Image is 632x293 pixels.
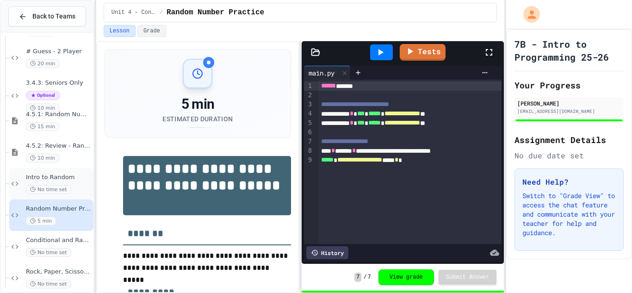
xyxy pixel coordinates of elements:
[304,100,313,109] div: 3
[26,59,59,68] span: 20 min
[26,79,92,87] span: 3.4.3: Seniors Only
[26,280,71,288] span: No time set
[26,268,92,276] span: Rock, Paper, Scissors - Conditionals
[514,133,624,146] h2: Assignment Details
[522,176,616,187] h3: Need Help?
[304,91,313,100] div: 2
[26,205,92,213] span: Random Number Practice
[26,174,92,181] span: Intro to Random
[160,9,163,16] span: /
[162,114,233,124] div: Estimated Duration
[26,248,71,257] span: No time set
[368,274,371,281] span: 7
[304,118,313,128] div: 5
[26,154,59,162] span: 10 min
[26,104,59,112] span: 10 min
[514,4,542,25] div: My Account
[304,137,313,146] div: 7
[522,191,616,237] p: Switch to "Grade View" to access the chat feature and communicate with your teacher for help and ...
[446,274,489,281] span: Submit Answer
[26,91,60,100] span: Optional
[304,66,351,80] div: main.py
[439,270,497,285] button: Submit Answer
[517,108,621,115] div: [EMAIL_ADDRESS][DOMAIN_NAME]
[378,269,434,285] button: View grade
[112,9,156,16] span: Unit 4 - Conditionals and while Loops
[26,237,92,244] span: Conditional and Random Practice
[304,156,313,165] div: 9
[354,273,361,282] span: 7
[304,109,313,118] div: 4
[32,12,75,21] span: Back to Teams
[26,142,92,150] span: 4.5.2: Review - Random Numbers
[137,25,166,37] button: Grade
[26,111,92,118] span: 4.5.1: Random Numbers
[26,185,71,194] span: No time set
[8,6,86,26] button: Back to Teams
[514,37,624,63] h1: 7B - Intro to Programming 25-26
[26,122,59,131] span: 15 min
[304,81,313,91] div: 1
[304,146,313,156] div: 8
[514,150,624,161] div: No due date set
[306,246,348,259] div: History
[363,274,366,281] span: /
[167,7,264,18] span: Random Number Practice
[400,44,446,61] a: Tests
[304,128,313,137] div: 6
[104,25,136,37] button: Lesson
[26,217,56,225] span: 5 min
[26,48,92,56] span: # Guess - 2 Player
[517,99,621,107] div: [PERSON_NAME]
[162,96,233,112] div: 5 min
[514,79,624,92] h2: Your Progress
[304,68,339,78] div: main.py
